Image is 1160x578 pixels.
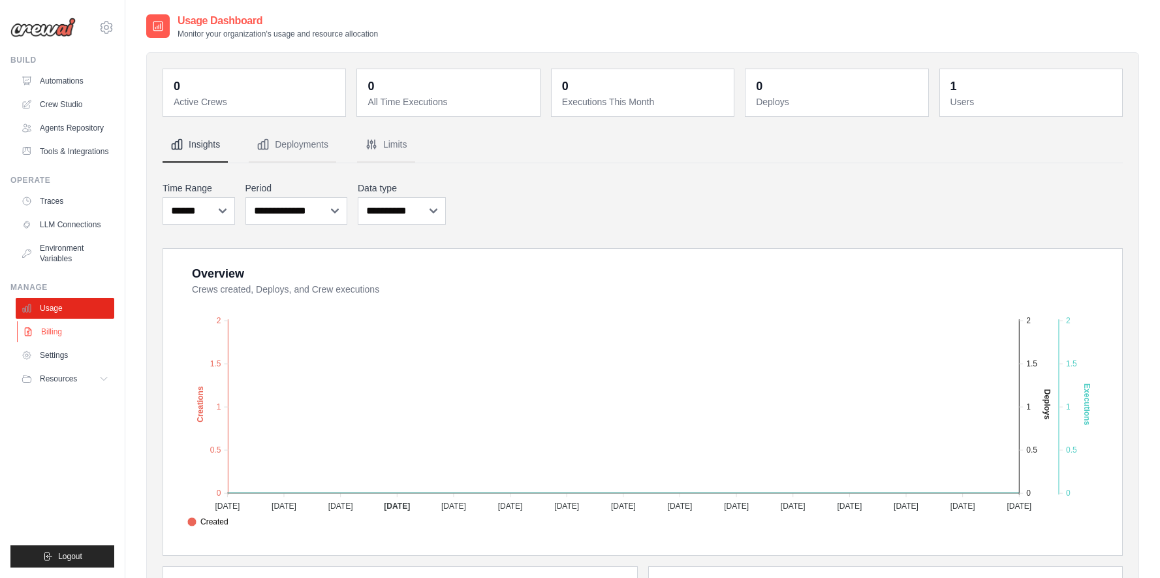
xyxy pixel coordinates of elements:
span: Logout [58,551,82,562]
tspan: [DATE] [498,502,523,511]
span: Created [187,516,228,528]
button: Deployments [249,127,336,163]
tspan: [DATE] [668,502,693,511]
text: Deploys [1042,389,1052,420]
tspan: [DATE] [837,502,862,511]
img: Logo [10,18,76,37]
p: Monitor your organization's usage and resource allocation [178,29,378,39]
a: Settings [16,345,114,366]
tspan: 0.5 [210,445,221,455]
tspan: [DATE] [328,502,353,511]
dt: Active Crews [174,95,337,108]
tspan: 0.5 [1026,445,1037,455]
tspan: [DATE] [950,502,975,511]
dt: Users [950,95,1114,108]
tspan: [DATE] [1007,502,1031,511]
label: Time Range [163,182,235,195]
tspan: 0.5 [1066,445,1077,455]
button: Insights [163,127,228,163]
label: Data type [358,182,446,195]
tspan: 1.5 [1026,359,1037,368]
a: Traces [16,191,114,212]
tspan: 1 [1026,402,1031,411]
a: Billing [17,321,116,342]
a: Agents Repository [16,118,114,138]
tspan: 1 [217,402,221,411]
div: 1 [950,77,957,95]
tspan: 2 [1026,316,1031,325]
text: Creations [196,386,205,423]
tspan: 1 [1066,402,1071,411]
tspan: [DATE] [611,502,636,511]
div: Manage [10,282,114,293]
div: 0 [562,77,569,95]
div: 0 [368,77,374,95]
div: Overview [192,265,244,283]
div: Build [10,55,114,65]
div: Operate [10,175,114,185]
button: Limits [357,127,415,163]
nav: Tabs [163,127,1123,163]
tspan: [DATE] [272,502,296,511]
a: Crew Studio [16,94,114,115]
a: Tools & Integrations [16,141,114,162]
tspan: 0 [217,489,221,498]
a: Environment Variables [16,238,114,269]
label: Period [245,182,348,195]
span: Resources [40,374,77,384]
tspan: [DATE] [441,502,466,511]
tspan: [DATE] [724,502,749,511]
tspan: [DATE] [894,502,918,511]
div: 0 [174,77,180,95]
tspan: [DATE] [215,502,240,511]
tspan: 1.5 [1066,359,1077,368]
a: Usage [16,298,114,319]
button: Logout [10,545,114,568]
tspan: [DATE] [384,502,410,511]
tspan: 1.5 [210,359,221,368]
dt: Executions This Month [562,95,726,108]
tspan: [DATE] [554,502,579,511]
tspan: [DATE] [781,502,806,511]
tspan: 0 [1026,489,1031,498]
dt: Deploys [756,95,920,108]
a: Automations [16,71,114,91]
dt: All Time Executions [368,95,531,108]
tspan: 0 [1066,489,1071,498]
div: 0 [756,77,762,95]
dt: Crews created, Deploys, and Crew executions [192,283,1106,296]
tspan: 2 [1066,316,1071,325]
button: Resources [16,368,114,389]
text: Executions [1082,383,1091,425]
tspan: 2 [217,316,221,325]
a: LLM Connections [16,214,114,235]
h2: Usage Dashboard [178,13,378,29]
